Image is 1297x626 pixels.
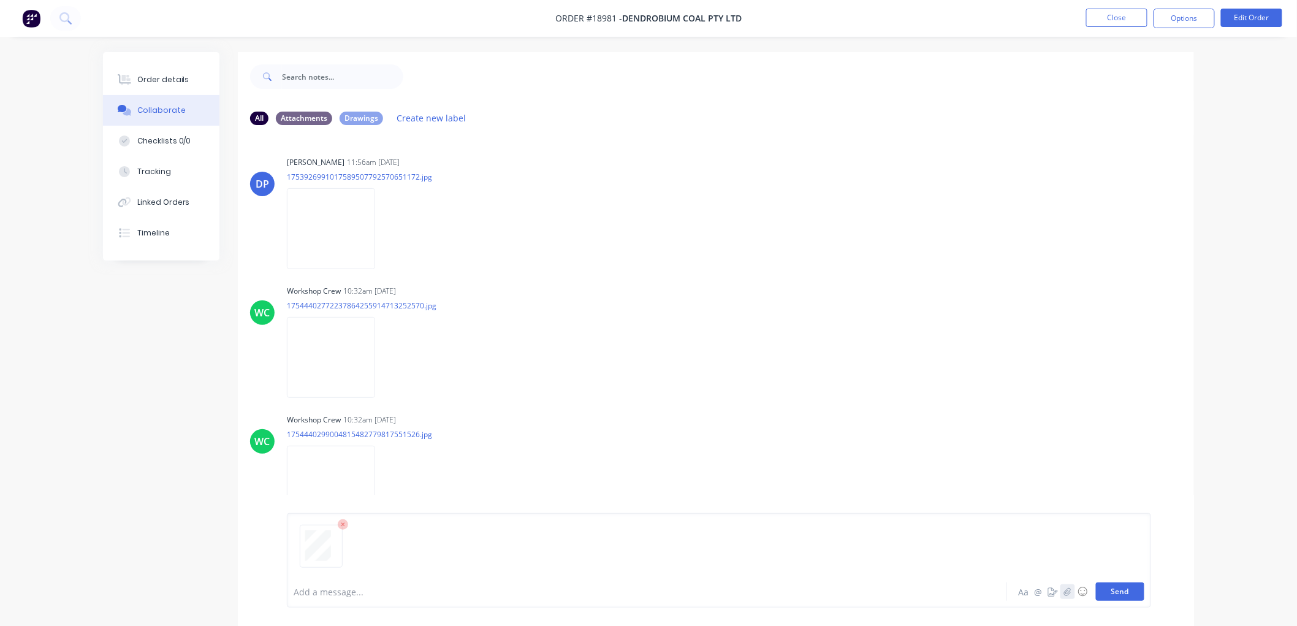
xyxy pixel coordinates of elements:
button: Order details [103,64,219,95]
button: Edit Order [1221,9,1282,27]
div: 10:32am [DATE] [343,286,396,297]
div: 11:56am [DATE] [347,157,400,168]
button: Send [1096,582,1144,601]
button: Aa [1016,584,1031,599]
input: Search notes... [282,64,403,89]
div: Collaborate [137,105,186,116]
div: Timeline [137,227,170,239]
div: Drawings [340,112,383,125]
img: Factory [22,9,40,28]
div: All [250,112,268,125]
p: 1753926991017589507792570651172.jpg [287,172,432,182]
div: Attachments [276,112,332,125]
div: DP [256,177,269,191]
button: @ [1031,584,1046,599]
button: Tracking [103,156,219,187]
button: Linked Orders [103,187,219,218]
button: Checklists 0/0 [103,126,219,156]
button: Close [1086,9,1147,27]
div: WC [255,305,270,320]
button: Collaborate [103,95,219,126]
div: Tracking [137,166,171,177]
div: Linked Orders [137,197,190,208]
div: Order details [137,74,189,85]
div: [PERSON_NAME] [287,157,344,168]
span: Dendrobium Coal Pty Ltd [622,13,742,25]
p: 17544402772237864255914713252570.jpg [287,300,436,311]
div: WC [255,434,270,449]
div: Checklists 0/0 [137,136,191,147]
div: Workshop Crew [287,414,341,426]
p: 1754440299004815482779817551526.jpg [287,429,432,440]
span: Order #18981 - [555,13,622,25]
button: Timeline [103,218,219,248]
div: Workshop Crew [287,286,341,297]
button: ☺ [1075,584,1090,599]
button: Create new label [390,110,473,126]
div: 10:32am [DATE] [343,414,396,426]
button: Options [1154,9,1215,28]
